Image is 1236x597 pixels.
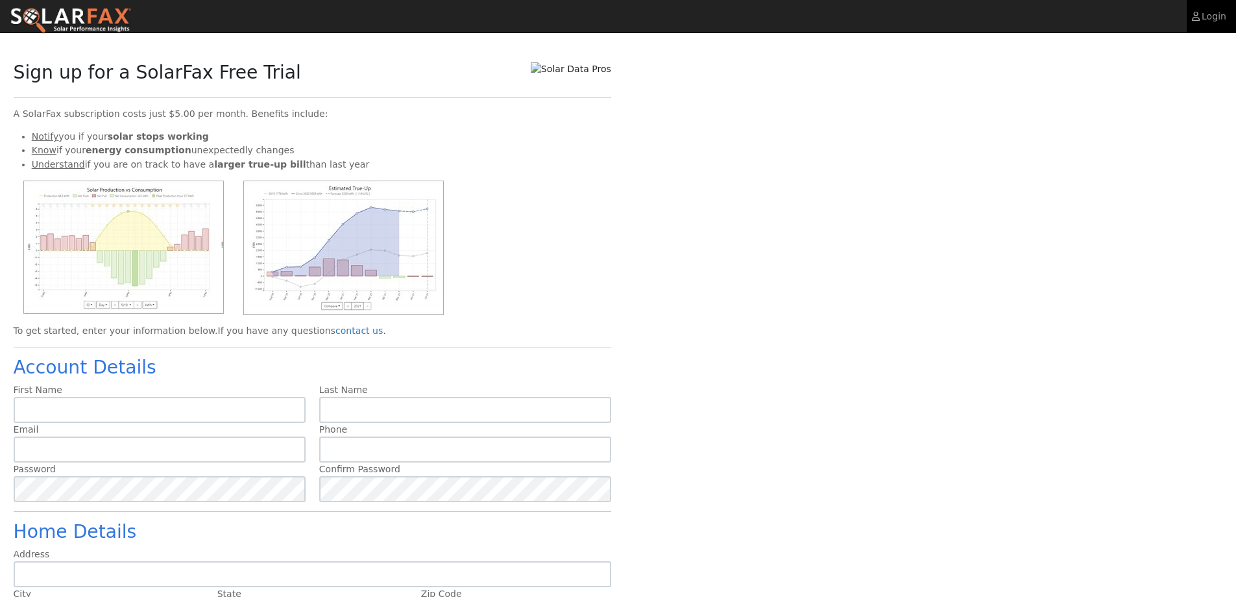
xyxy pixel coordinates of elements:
[10,7,132,34] img: SolarFax
[14,423,39,437] label: Email
[14,62,301,84] h2: Sign up for a SolarFax Free Trial
[14,521,611,543] h2: Home Details
[86,145,191,155] b: energy consumption
[214,159,306,170] b: larger true-up bill
[14,548,50,561] label: Address
[32,159,85,170] u: Understand
[14,463,56,476] label: Password
[531,62,611,76] img: Solar Data Pros
[14,383,62,397] label: First Name
[32,130,611,144] li: you if your
[108,131,209,142] b: solar stops working
[14,107,611,121] div: A SolarFax subscription costs just $5.00 per month. Benefits include:
[335,325,383,336] a: contact us
[14,324,611,338] div: To get started, enter your information below.
[32,131,59,142] u: Notify
[32,144,611,157] li: if your unexpectedly changes
[319,463,400,476] label: Confirm Password
[32,145,56,155] u: Know
[14,357,611,379] h2: Account Details
[217,325,385,336] span: If you have any questions .
[319,423,347,437] label: Phone
[32,158,611,171] li: if you are on track to have a than last year
[319,383,368,397] label: Last Name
